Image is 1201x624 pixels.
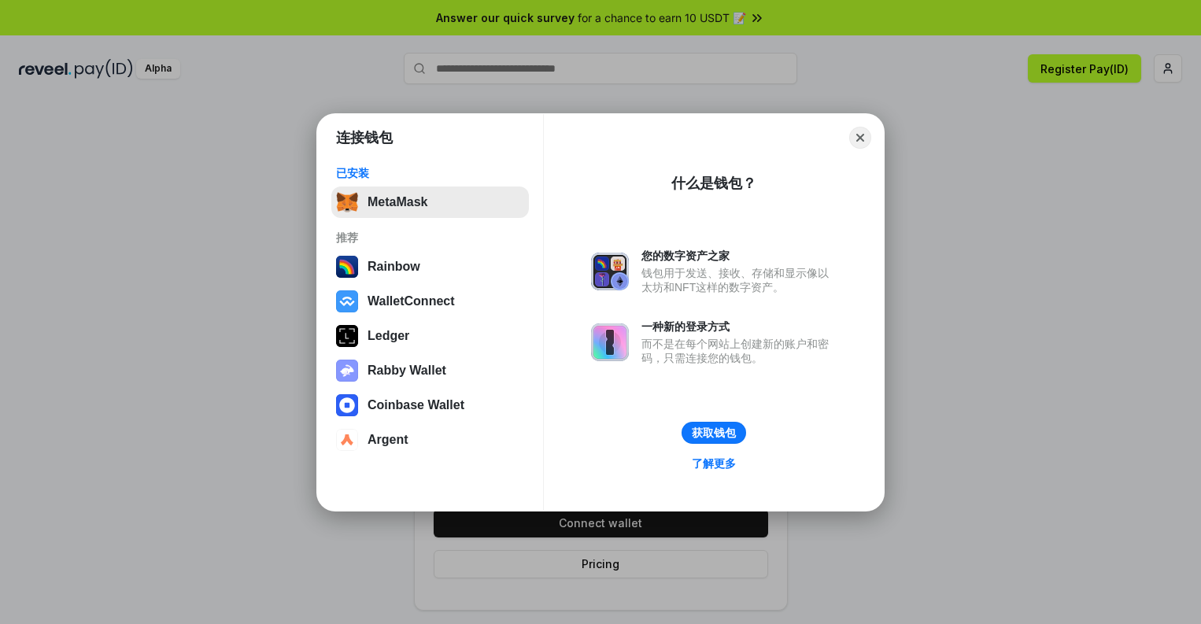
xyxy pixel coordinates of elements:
button: 获取钱包 [682,422,746,444]
div: WalletConnect [368,294,455,308]
a: 了解更多 [682,453,745,474]
div: Rabby Wallet [368,364,446,378]
img: svg+xml,%3Csvg%20width%3D%2228%22%20height%3D%2228%22%20viewBox%3D%220%200%2028%2028%22%20fill%3D... [336,429,358,451]
img: svg+xml,%3Csvg%20xmlns%3D%22http%3A%2F%2Fwww.w3.org%2F2000%2Fsvg%22%20width%3D%2228%22%20height%3... [336,325,358,347]
div: 什么是钱包？ [671,174,756,193]
button: Rainbow [331,251,529,282]
h1: 连接钱包 [336,128,393,147]
button: Ledger [331,320,529,352]
img: svg+xml,%3Csvg%20xmlns%3D%22http%3A%2F%2Fwww.w3.org%2F2000%2Fsvg%22%20fill%3D%22none%22%20viewBox... [591,253,629,290]
img: svg+xml,%3Csvg%20width%3D%2228%22%20height%3D%2228%22%20viewBox%3D%220%200%2028%2028%22%20fill%3D... [336,394,358,416]
div: 钱包用于发送、接收、存储和显示像以太坊和NFT这样的数字资产。 [641,266,837,294]
div: Ledger [368,329,409,343]
img: svg+xml,%3Csvg%20xmlns%3D%22http%3A%2F%2Fwww.w3.org%2F2000%2Fsvg%22%20fill%3D%22none%22%20viewBox... [336,360,358,382]
img: svg+xml,%3Csvg%20width%3D%22120%22%20height%3D%22120%22%20viewBox%3D%220%200%20120%20120%22%20fil... [336,256,358,278]
div: 获取钱包 [692,426,736,440]
img: svg+xml,%3Csvg%20xmlns%3D%22http%3A%2F%2Fwww.w3.org%2F2000%2Fsvg%22%20fill%3D%22none%22%20viewBox... [591,323,629,361]
div: 而不是在每个网站上创建新的账户和密码，只需连接您的钱包。 [641,337,837,365]
button: Coinbase Wallet [331,390,529,421]
button: MetaMask [331,186,529,218]
button: Argent [331,424,529,456]
button: Close [849,127,871,149]
button: Rabby Wallet [331,355,529,386]
div: Coinbase Wallet [368,398,464,412]
button: WalletConnect [331,286,529,317]
div: 已安装 [336,166,524,180]
div: 您的数字资产之家 [641,249,837,263]
div: 推荐 [336,231,524,245]
img: svg+xml,%3Csvg%20fill%3D%22none%22%20height%3D%2233%22%20viewBox%3D%220%200%2035%2033%22%20width%... [336,191,358,213]
img: svg+xml,%3Csvg%20width%3D%2228%22%20height%3D%2228%22%20viewBox%3D%220%200%2028%2028%22%20fill%3D... [336,290,358,312]
div: 一种新的登录方式 [641,319,837,334]
div: Argent [368,433,408,447]
div: Rainbow [368,260,420,274]
div: 了解更多 [692,456,736,471]
div: MetaMask [368,195,427,209]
